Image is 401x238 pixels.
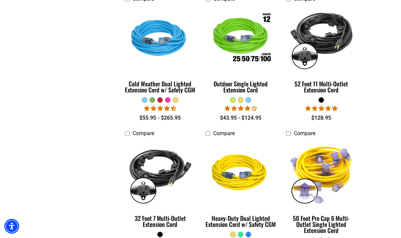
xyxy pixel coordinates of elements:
a: yellow Heavy-Duty Dual Lighted Extension Cord w/ Safety CGM [206,140,276,231]
div: 50 Foot Pro Cap 6 Multi-Outlet Single Lighted Extension Cord [286,215,357,233]
a: black 52 Foot 11 Multi-Outlet Extension Cord [286,5,357,97]
div: Heavy-Duty Dual Lighted Extension Cord w/ Safety CGM [206,215,276,227]
div: Accessibility Menu [4,219,19,234]
span: Compare [133,130,154,136]
div: $43.95 - $124.95 [206,114,276,122]
a: Outdoor Single Lighted Extension Cord Outdoor Single Lighted Extension Cord [206,5,276,97]
span: 4.00 stars [225,105,257,112]
span: 4.95 stars [305,105,338,112]
span: 4.62 stars [144,105,176,112]
div: $55.95 - $265.95 [125,114,195,122]
div: Cold Weather Dual Lighted Extension Cord w/ Safety CGM [125,81,195,93]
div: $128.95 [286,114,357,122]
span: Compare [213,130,235,136]
img: Light Blue [124,6,196,72]
div: 32 Foot 7 Multi-Outlet Extension Cord [125,215,195,227]
img: black [124,141,196,206]
img: black [285,6,358,72]
span: Compare [294,130,315,136]
img: yellow [285,141,358,206]
div: 52 Foot 11 Multi-Outlet Extension Cord [286,81,357,93]
a: yellow 50 Foot Pro Cap 6 Multi-Outlet Single Lighted Extension Cord [286,140,357,237]
a: Light Blue Cold Weather Dual Lighted Extension Cord w/ Safety CGM [125,5,195,97]
div: Outdoor Single Lighted Extension Cord [206,81,276,93]
a: black 32 Foot 7 Multi-Outlet Extension Cord [125,140,195,231]
img: Outdoor Single Lighted Extension Cord [205,6,277,72]
img: yellow [205,141,277,206]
